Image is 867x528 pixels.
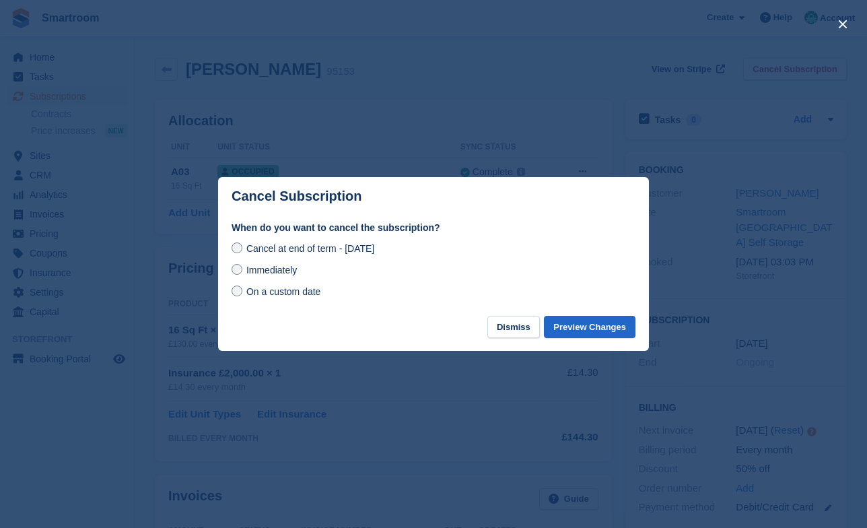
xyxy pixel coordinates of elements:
[232,189,361,204] p: Cancel Subscription
[246,286,321,297] span: On a custom date
[232,286,242,296] input: On a custom date
[246,243,374,254] span: Cancel at end of term - [DATE]
[544,316,635,338] button: Preview Changes
[487,316,540,338] button: Dismiss
[246,265,297,275] span: Immediately
[232,264,242,275] input: Immediately
[232,242,242,253] input: Cancel at end of term - [DATE]
[832,13,854,35] button: close
[232,221,635,235] label: When do you want to cancel the subscription?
